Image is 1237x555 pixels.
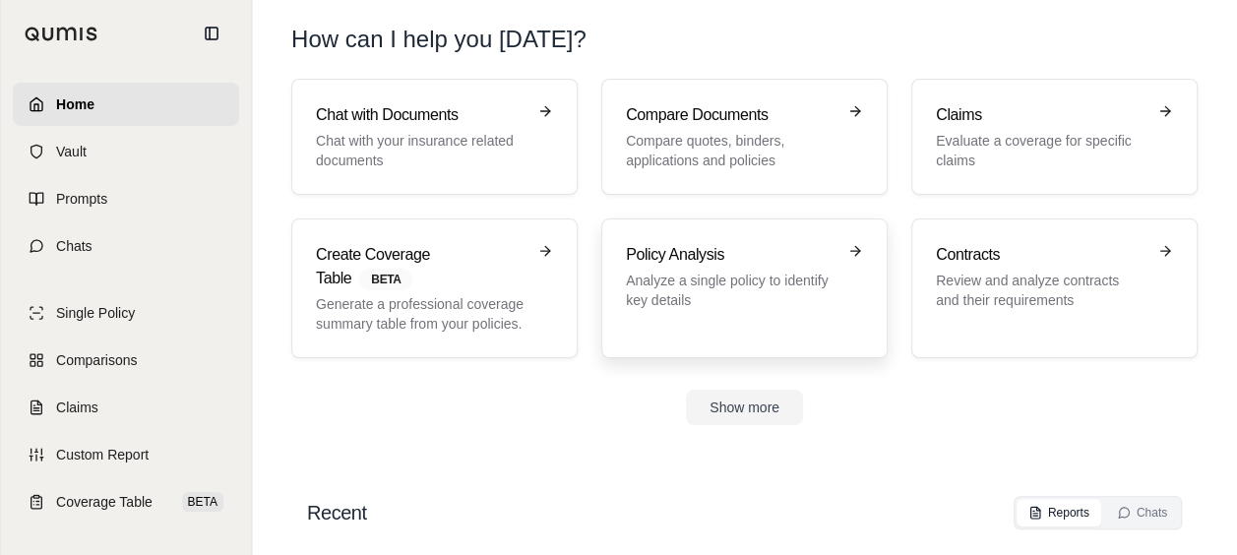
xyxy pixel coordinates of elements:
[1028,505,1089,521] div: Reports
[196,18,227,49] button: Collapse sidebar
[686,390,803,425] button: Show more
[56,398,98,417] span: Claims
[56,94,94,114] span: Home
[56,189,107,209] span: Prompts
[936,103,1145,127] h3: Claims
[316,243,526,290] h3: Create Coverage Table
[13,83,239,126] a: Home
[936,271,1145,310] p: Review and analyze contracts and their requirements
[936,131,1145,170] p: Evaluate a coverage for specific claims
[56,303,135,323] span: Single Policy
[182,492,223,512] span: BETA
[13,224,239,268] a: Chats
[316,131,526,170] p: Chat with your insurance related documents
[291,79,578,195] a: Chat with DocumentsChat with your insurance related documents
[13,177,239,220] a: Prompts
[13,433,239,476] a: Custom Report
[626,103,835,127] h3: Compare Documents
[291,218,578,358] a: Create Coverage TableBETAGenerate a professional coverage summary table from your policies.
[936,243,1145,267] h3: Contracts
[359,269,412,290] span: BETA
[626,131,835,170] p: Compare quotes, binders, applications and policies
[13,130,239,173] a: Vault
[56,236,93,256] span: Chats
[1017,499,1101,526] button: Reports
[56,445,149,464] span: Custom Report
[13,386,239,429] a: Claims
[13,339,239,382] a: Comparisons
[56,142,87,161] span: Vault
[13,291,239,335] a: Single Policy
[626,271,835,310] p: Analyze a single policy to identify key details
[626,243,835,267] h3: Policy Analysis
[56,350,137,370] span: Comparisons
[601,218,888,358] a: Policy AnalysisAnalyze a single policy to identify key details
[1105,499,1179,526] button: Chats
[601,79,888,195] a: Compare DocumentsCompare quotes, binders, applications and policies
[911,218,1198,358] a: ContractsReview and analyze contracts and their requirements
[316,294,526,334] p: Generate a professional coverage summary table from your policies.
[291,24,1198,55] h1: How can I help you [DATE]?
[307,499,366,526] h2: Recent
[25,27,98,41] img: Qumis Logo
[1117,505,1167,521] div: Chats
[56,492,153,512] span: Coverage Table
[911,79,1198,195] a: ClaimsEvaluate a coverage for specific claims
[316,103,526,127] h3: Chat with Documents
[13,480,239,524] a: Coverage TableBETA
